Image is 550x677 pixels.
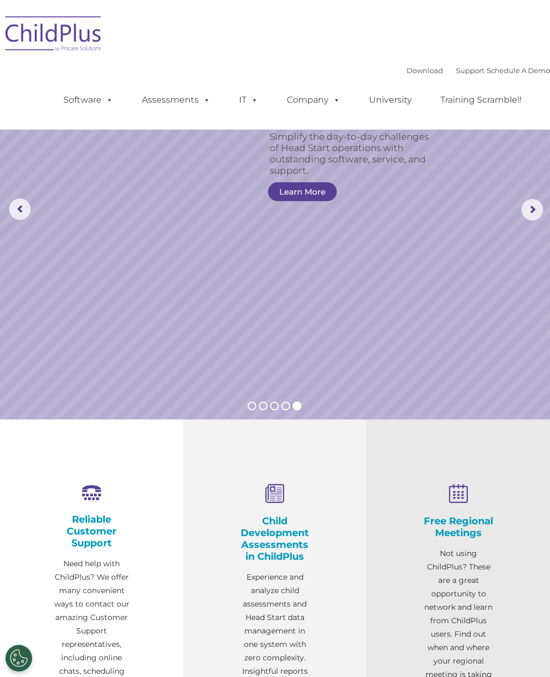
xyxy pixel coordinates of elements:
font: | [407,66,550,75]
h4: Free Regional Meetings [421,515,496,539]
a: Support [456,66,484,75]
rs-layer: Simplify the day-to-day challenges of Head Start operations with outstanding software, service, a... [270,131,431,176]
a: Company [276,89,351,111]
h4: Child Development Assessments in ChildPlus [237,515,313,562]
a: Schedule A Demo [487,66,550,75]
h4: Reliable Customer Support [54,514,129,549]
a: IT [228,89,269,111]
a: Learn More [268,182,337,201]
a: Assessments [131,89,221,111]
a: Training Scramble!! [430,89,532,111]
a: University [358,89,423,111]
a: Download [407,66,443,75]
button: Cookies Settings [5,645,32,672]
a: Software [53,89,124,111]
